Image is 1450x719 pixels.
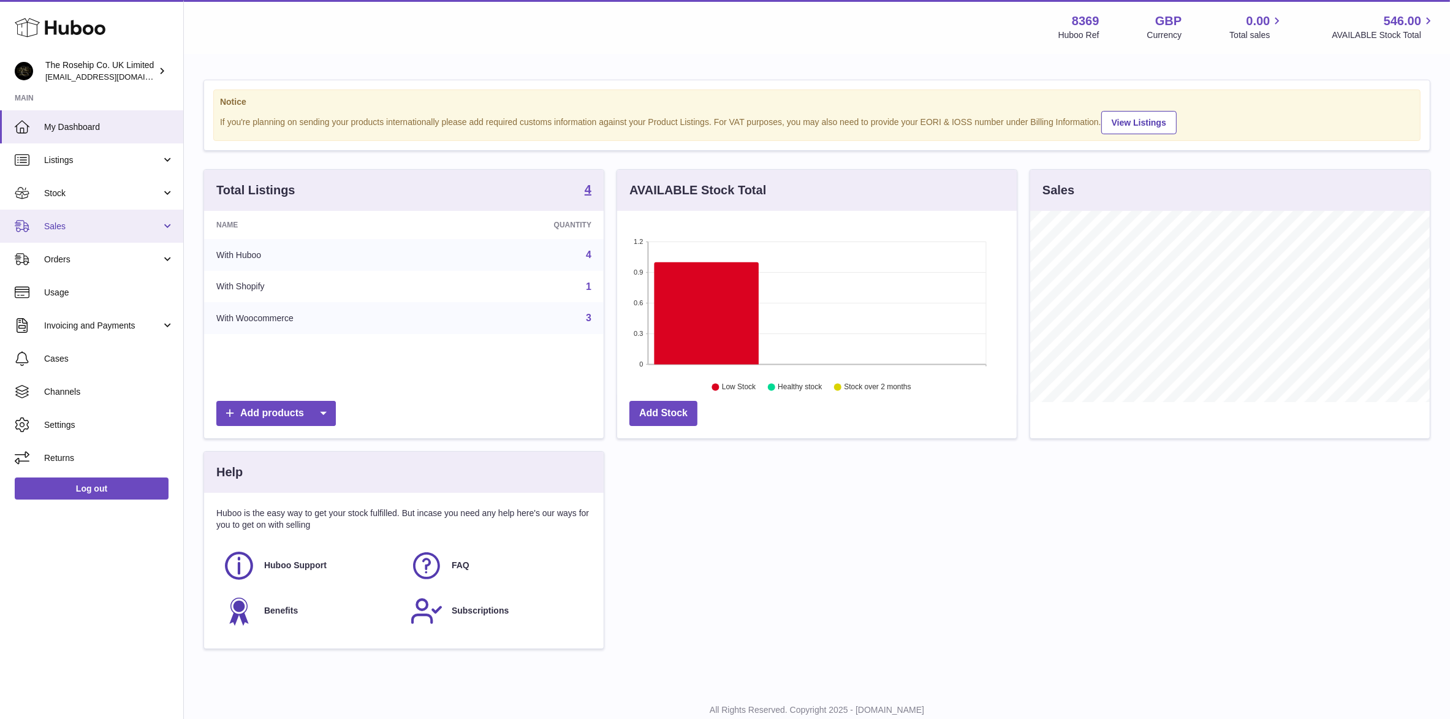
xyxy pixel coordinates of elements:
[44,419,174,431] span: Settings
[220,109,1414,134] div: If you're planning on sending your products internationally please add required customs informati...
[586,281,591,292] a: 1
[264,605,298,617] span: Benefits
[1332,13,1435,41] a: 546.00 AVAILABLE Stock Total
[216,401,336,426] a: Add products
[44,154,161,166] span: Listings
[410,595,585,628] a: Subscriptions
[1147,29,1182,41] div: Currency
[629,182,766,199] h3: AVAILABLE Stock Total
[15,477,169,500] a: Log out
[194,704,1440,716] p: All Rights Reserved. Copyright 2025 - [DOMAIN_NAME]
[639,360,643,368] text: 0
[216,182,295,199] h3: Total Listings
[44,221,161,232] span: Sales
[1247,13,1270,29] span: 0.00
[222,549,398,582] a: Huboo Support
[216,508,591,531] p: Huboo is the easy way to get your stock fulfilled. But incase you need any help here's our ways f...
[45,72,180,82] span: [EMAIL_ADDRESS][DOMAIN_NAME]
[452,560,469,571] span: FAQ
[1384,13,1421,29] span: 546.00
[634,268,643,276] text: 0.9
[44,353,174,365] span: Cases
[585,183,591,196] strong: 4
[44,386,174,398] span: Channels
[15,62,33,80] img: sales@eliteequineuk.com
[1101,111,1177,134] a: View Listings
[452,605,509,617] span: Subscriptions
[634,238,643,245] text: 1.2
[844,383,911,392] text: Stock over 2 months
[264,560,327,571] span: Huboo Support
[44,452,174,464] span: Returns
[1229,29,1284,41] span: Total sales
[204,271,452,303] td: With Shopify
[204,302,452,334] td: With Woocommerce
[634,330,643,337] text: 0.3
[1229,13,1284,41] a: 0.00 Total sales
[778,383,822,392] text: Healthy stock
[222,595,398,628] a: Benefits
[629,401,697,426] a: Add Stock
[722,383,756,392] text: Low Stock
[452,211,604,239] th: Quantity
[1042,182,1074,199] h3: Sales
[1155,13,1182,29] strong: GBP
[204,211,452,239] th: Name
[1072,13,1099,29] strong: 8369
[585,183,591,198] a: 4
[586,313,591,323] a: 3
[1058,29,1099,41] div: Huboo Ref
[634,299,643,306] text: 0.6
[44,254,161,265] span: Orders
[1332,29,1435,41] span: AVAILABLE Stock Total
[45,59,156,83] div: The Rosehip Co. UK Limited
[44,121,174,133] span: My Dashboard
[410,549,585,582] a: FAQ
[44,287,174,299] span: Usage
[44,320,161,332] span: Invoicing and Payments
[586,249,591,260] a: 4
[44,188,161,199] span: Stock
[216,464,243,481] h3: Help
[220,96,1414,108] strong: Notice
[204,239,452,271] td: With Huboo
